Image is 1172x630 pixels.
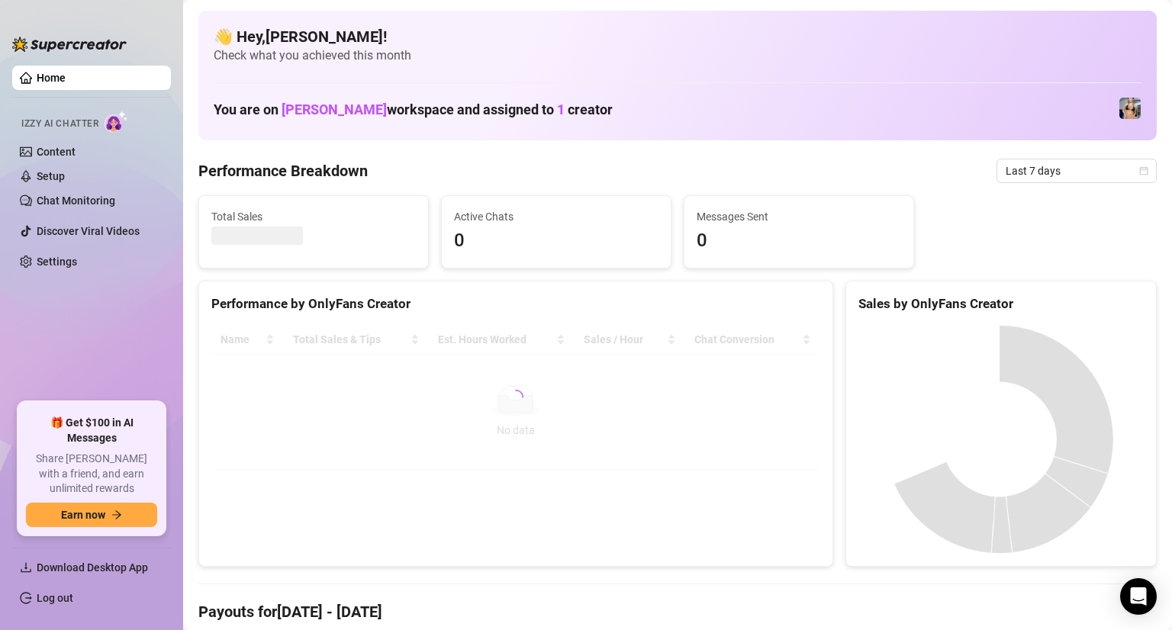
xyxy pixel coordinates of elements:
span: loading [507,388,525,407]
h1: You are on workspace and assigned to creator [214,101,613,118]
div: Performance by OnlyFans Creator [211,294,820,314]
div: Sales by OnlyFans Creator [858,294,1144,314]
span: Earn now [61,509,105,521]
span: arrow-right [111,509,122,520]
img: logo-BBDzfeDw.svg [12,37,127,52]
span: 0 [454,227,658,256]
span: Check what you achieved this month [214,47,1141,64]
a: Settings [37,256,77,268]
a: Home [37,72,66,84]
span: 🎁 Get $100 in AI Messages [26,416,157,445]
a: Content [37,146,76,158]
a: Chat Monitoring [37,194,115,207]
span: Messages Sent [697,208,901,225]
span: Izzy AI Chatter [21,117,98,131]
span: 0 [697,227,901,256]
a: Log out [37,592,73,604]
img: AI Chatter [105,111,128,133]
span: Active Chats [454,208,658,225]
span: 1 [557,101,565,117]
span: Total Sales [211,208,416,225]
span: Download Desktop App [37,561,148,574]
a: Discover Viral Videos [37,225,140,237]
div: Open Intercom Messenger [1120,578,1157,615]
a: Setup [37,170,65,182]
span: Last 7 days [1006,159,1148,182]
span: [PERSON_NAME] [282,101,387,117]
span: calendar [1139,166,1148,175]
img: Veronica [1119,98,1141,119]
button: Earn nowarrow-right [26,503,157,527]
h4: Payouts for [DATE] - [DATE] [198,601,1157,622]
h4: 👋 Hey, [PERSON_NAME] ! [214,26,1141,47]
span: Share [PERSON_NAME] with a friend, and earn unlimited rewards [26,452,157,497]
h4: Performance Breakdown [198,160,368,182]
span: download [20,561,32,574]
